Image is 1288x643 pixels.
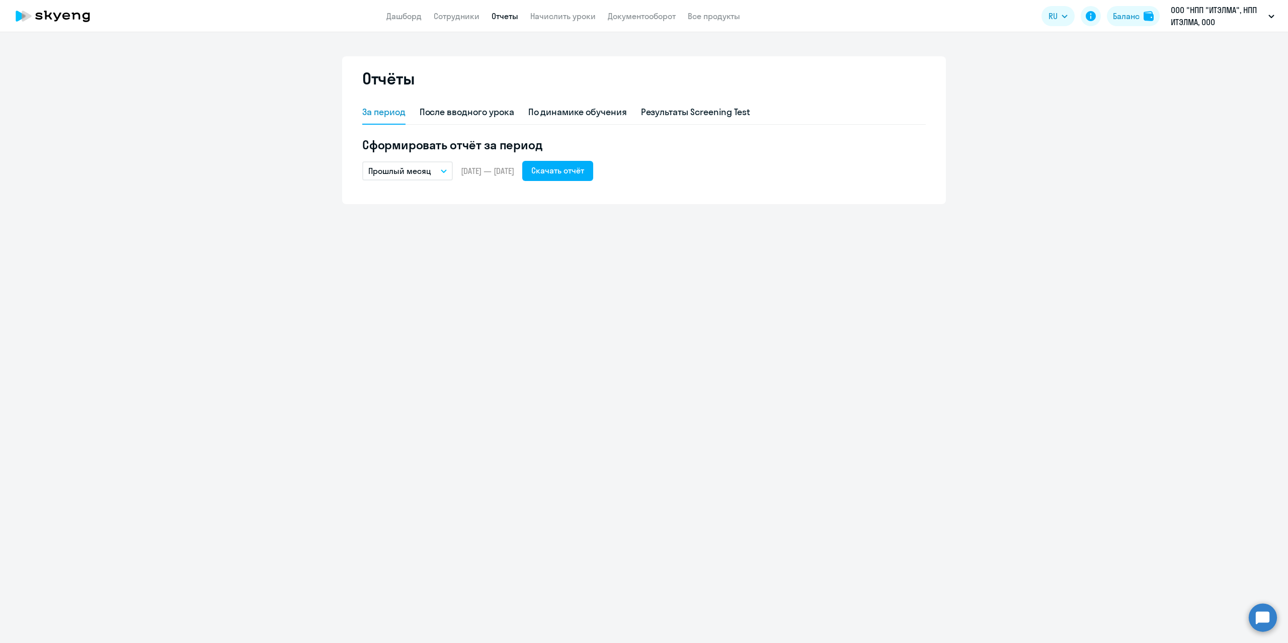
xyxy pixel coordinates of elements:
button: Балансbalance [1107,6,1160,26]
a: Все продукты [688,11,740,21]
button: ООО "НПП "ИТЭЛМА", НПП ИТЭЛМА, ООО [1166,4,1279,28]
button: Прошлый месяц [362,161,453,180]
a: Документооборот [608,11,676,21]
div: Баланс [1113,10,1140,22]
div: Скачать отчёт [531,164,584,176]
div: После вводного урока [420,106,514,119]
h2: Отчёты [362,68,415,88]
a: Сотрудники [434,11,479,21]
a: Дашборд [386,11,422,21]
h5: Сформировать отчёт за период [362,137,926,153]
a: Начислить уроки [530,11,596,21]
div: Результаты Screening Test [641,106,751,119]
p: ООО "НПП "ИТЭЛМА", НПП ИТЭЛМА, ООО [1171,4,1264,28]
a: Отчеты [492,11,518,21]
button: Скачать отчёт [522,161,593,181]
p: Прошлый месяц [368,165,431,177]
div: За период [362,106,406,119]
div: По динамике обучения [528,106,627,119]
span: [DATE] — [DATE] [461,165,514,176]
button: RU [1041,6,1075,26]
span: RU [1049,10,1058,22]
img: balance [1144,11,1154,21]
